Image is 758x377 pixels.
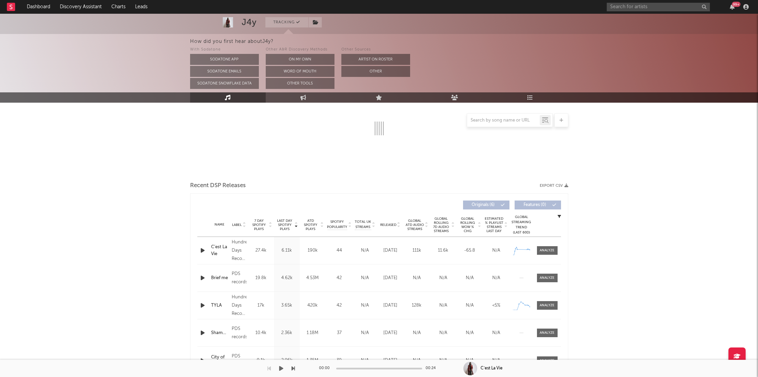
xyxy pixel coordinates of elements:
div: N/A [485,357,508,364]
button: Sodatone Snowflake Data [190,78,259,89]
div: N/A [355,330,375,336]
div: -65.8 [458,247,481,254]
div: N/A [432,357,455,364]
div: N/A [458,275,481,282]
div: N/A [485,275,508,282]
span: 7 Day Spotify Plays [250,219,268,231]
div: Hundred Days Records, LLC [232,238,246,263]
div: 42 [327,302,351,309]
div: N/A [458,302,481,309]
a: Shameless [211,330,229,336]
button: 99+ [730,4,735,10]
div: 00:24 [426,364,439,373]
div: 128k [405,302,428,309]
div: N/A [485,247,508,254]
div: N/A [405,275,428,282]
div: 99 + [732,2,740,7]
div: 6.11k [276,247,298,254]
div: PDS records [232,352,246,369]
div: N/A [485,330,508,336]
div: N/A [432,275,455,282]
button: Sodatone Emails [190,66,259,77]
a: C’est La Vie [211,244,229,257]
a: Brief me [211,275,229,282]
div: 10.4k [250,330,272,336]
div: J4y [242,17,257,27]
button: Word Of Mouth [266,66,334,77]
div: PDS records [232,270,246,286]
div: 4.62k [276,275,298,282]
div: N/A [405,357,428,364]
div: 190k [301,247,324,254]
span: Recent DSP Releases [190,182,246,190]
span: ATD Spotify Plays [301,219,320,231]
div: [DATE] [379,247,402,254]
div: Other Sources [341,46,410,54]
button: Export CSV [540,184,568,188]
div: 2.06k [276,357,298,364]
div: 2.36k [276,330,298,336]
span: Label [232,223,242,227]
button: Features(0) [515,201,561,209]
div: PDS records [232,325,246,341]
span: Global Rolling WoW % Chg [458,217,477,233]
div: [DATE] [379,275,402,282]
div: 1.18M [301,330,324,336]
div: 39 [327,357,351,364]
div: N/A [458,330,481,336]
div: 19.8k [250,275,272,282]
div: N/A [355,247,375,254]
div: With Sodatone [190,46,259,54]
div: 111k [405,247,428,254]
a: City of screams [211,354,229,367]
span: Released [380,223,396,227]
div: 1.35M [301,357,324,364]
span: Global Rolling 7D Audio Streams [432,217,451,233]
div: N/A [405,330,428,336]
div: <5% [485,302,508,309]
div: N/A [355,275,375,282]
button: Tracking [265,17,308,27]
div: [DATE] [379,357,402,364]
div: [DATE] [379,330,402,336]
button: Artist on Roster [341,54,410,65]
span: Global ATD Audio Streams [405,219,424,231]
input: Search by song name or URL [467,118,540,123]
div: Name [211,222,229,227]
div: 4.53M [301,275,324,282]
span: Total UK Streams [355,219,371,230]
a: TYLA [211,302,229,309]
div: 00:00 [319,364,333,373]
span: Originals ( 6 ) [468,203,499,207]
span: Last Day Spotify Plays [276,219,294,231]
div: 11.6k [432,247,455,254]
span: Spotify Popularity [327,219,347,230]
div: 3.65k [276,302,298,309]
div: Hundred Days Records, LLC [232,293,246,318]
div: N/A [355,302,375,309]
div: 420k [301,302,324,309]
div: C’est La Vie [481,365,503,372]
span: Estimated % Playlist Streams Last Day [485,217,504,233]
div: N/A [432,302,455,309]
span: Features ( 0 ) [519,203,551,207]
button: On My Own [266,54,334,65]
div: 9.1k [250,357,272,364]
div: 37 [327,330,351,336]
input: Search for artists [607,3,710,11]
div: N/A [458,357,481,364]
div: N/A [432,330,455,336]
button: Other Tools [266,78,334,89]
button: Other [341,66,410,77]
div: Other A&R Discovery Methods [266,46,334,54]
div: 44 [327,247,351,254]
button: Sodatone App [190,54,259,65]
div: Global Streaming Trend (Last 60D) [511,215,532,235]
div: 27.4k [250,247,272,254]
div: 17k [250,302,272,309]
